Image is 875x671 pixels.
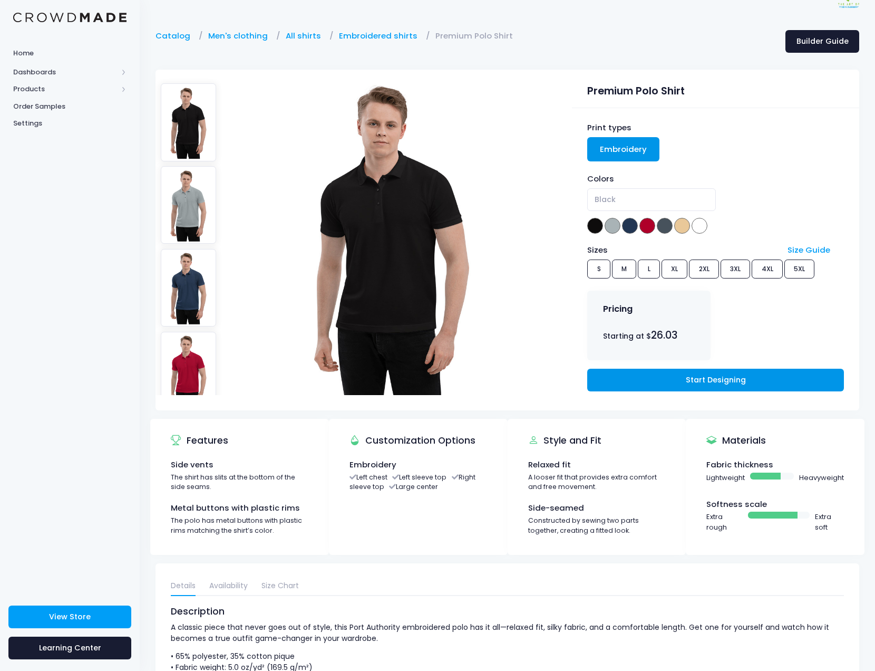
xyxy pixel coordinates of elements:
[171,459,308,471] div: Side vents
[13,84,118,94] span: Products
[13,13,127,23] img: Logo
[392,473,446,482] li: Left sleeve top
[8,637,131,659] a: Learning Center
[39,643,101,653] span: Learning Center
[389,482,438,491] li: Large center
[587,173,843,185] div: Colors
[528,516,666,535] div: Constructed by sewing two parts together, creating a fitted look.
[8,606,131,628] a: View Store
[49,611,91,622] span: View Store
[706,473,745,483] span: Lightweight
[349,459,487,471] div: Embroidery
[209,577,248,596] a: Availability
[286,30,326,42] a: All shirts
[13,67,118,78] span: Dashboards
[603,304,633,314] h4: Pricing
[748,512,810,519] span: Basic example
[587,188,715,211] span: Black
[799,473,844,483] span: Heavyweight
[651,328,677,342] span: 26.03
[208,30,273,42] a: Men's clothing
[706,499,844,510] div: Softness scale
[349,426,475,456] div: Customization Options
[13,118,127,129] span: Settings
[587,137,659,161] a: Embroidery
[171,473,308,492] div: The shirt has slits at the bottom of the side seams.
[349,473,387,482] li: Left chest
[750,473,794,480] span: Basic example
[706,459,844,471] div: Fabric thickness
[587,122,843,133] div: Print types
[706,512,743,532] span: Extra rough
[528,459,666,471] div: Relaxed fit
[13,101,127,112] span: Order Samples
[587,79,843,99] div: Premium Polo Shirt
[171,426,228,456] div: Features
[435,30,518,42] a: Premium Polo Shirt
[706,426,766,456] div: Materials
[261,577,299,596] a: Size Chart
[587,369,843,391] a: Start Designing
[171,622,844,644] p: A classic piece that never goes out of style, this Port Authority embroidered polo has it all—rel...
[171,605,844,618] div: Description
[171,516,308,535] div: The polo has metal buttons with plastic rims matching the shirt’s color.
[595,194,616,205] span: Black
[13,48,127,59] span: Home
[815,512,844,532] span: Extra soft
[339,30,423,42] a: Embroidered shirts
[528,473,666,492] div: A looser fit that provides extra comfort and free movement.
[528,426,602,456] div: Style and Fit
[785,30,859,53] a: Builder Guide
[787,244,830,255] a: Size Guide
[155,30,196,42] a: Catalog
[349,473,475,492] li: Right sleeve top
[171,502,308,514] div: Metal buttons with plastic rims
[528,502,666,514] div: Side-seamed
[171,577,196,596] a: Details
[603,328,695,343] div: Starting at $
[582,244,782,256] div: Sizes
